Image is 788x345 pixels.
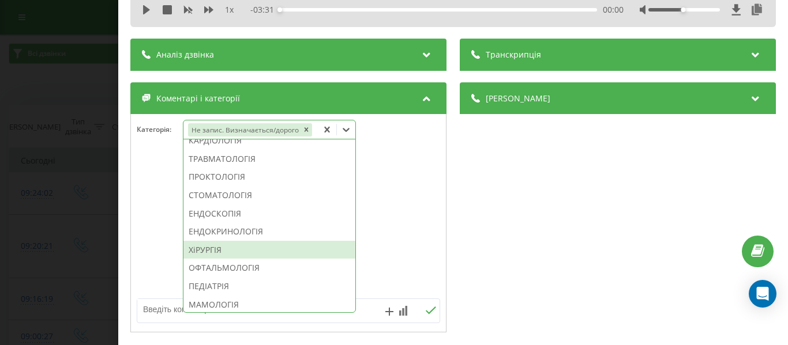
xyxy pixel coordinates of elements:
div: Remove Не запис. Визначається/дорого [300,123,312,137]
span: - 03:31 [250,4,280,16]
span: Коментарі і категорії [156,93,240,104]
div: ПРОКТОЛОГІЯ [183,168,355,186]
div: ЕНДОСКОПІЯ [183,204,355,223]
span: Аналіз дзвінка [156,49,214,60]
div: ХіРУРГІЯ [183,241,355,259]
span: [PERSON_NAME] [486,93,550,104]
div: Accessibility label [277,7,282,12]
div: Open Intercom Messenger [749,280,776,308]
span: 00:00 [603,4,624,16]
h4: Категорія : [137,126,183,134]
div: Не запис. Визначається/дорого [187,123,300,137]
div: ПЕДІАТРІЯ [183,277,355,295]
span: 1 x [225,4,234,16]
span: Транскрипція [486,49,541,60]
div: КАРДІОЛОГІЯ [183,131,355,150]
div: СТОМАТОЛОГІЯ [183,186,355,204]
div: ЕНДОКРИНОЛОГІЯ [183,222,355,241]
div: Accessibility label [681,7,686,12]
div: ТРАВМАТОЛОГІЯ [183,150,355,168]
div: МАМОЛОГІЯ [183,295,355,314]
div: ОФТАЛЬМОЛОГІЯ [183,259,355,277]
